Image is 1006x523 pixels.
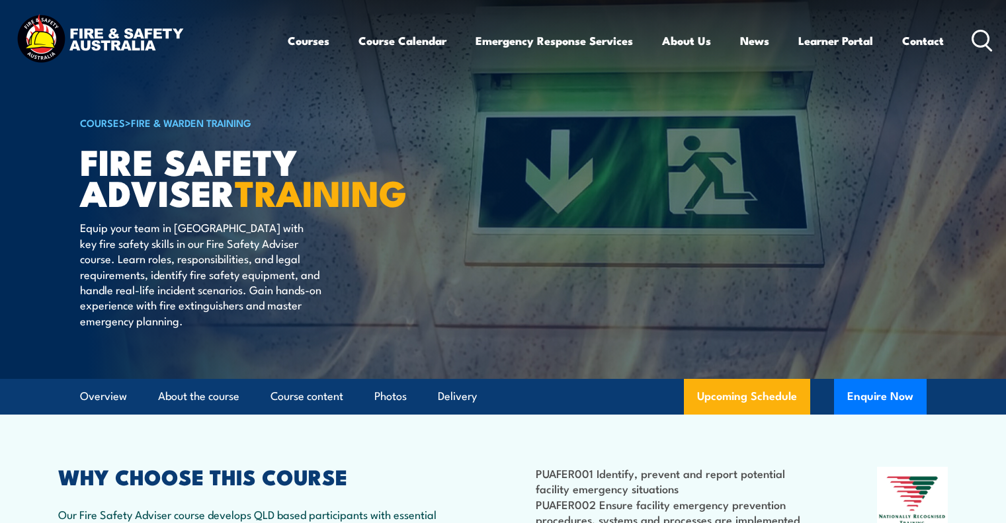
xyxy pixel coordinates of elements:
a: Courses [288,23,329,58]
a: Upcoming Schedule [684,379,810,415]
a: Overview [80,379,127,414]
a: Fire & Warden Training [131,115,251,130]
a: About Us [662,23,711,58]
h6: > [80,114,407,130]
p: Equip your team in [GEOGRAPHIC_DATA] with key fire safety skills in our Fire Safety Adviser cours... [80,220,321,328]
a: News [740,23,769,58]
h1: FIRE SAFETY ADVISER [80,145,407,207]
button: Enquire Now [834,379,927,415]
a: Course content [271,379,343,414]
a: Learner Portal [798,23,873,58]
a: Contact [902,23,944,58]
a: Emergency Response Services [476,23,633,58]
strong: TRAINING [235,164,407,219]
li: PUAFER001 Identify, prevent and report potential facility emergency situations [536,465,813,497]
a: Course Calendar [358,23,446,58]
a: COURSES [80,115,125,130]
a: Photos [374,379,407,414]
h2: WHY CHOOSE THIS COURSE [58,467,444,485]
a: About the course [158,379,239,414]
a: Delivery [438,379,477,414]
